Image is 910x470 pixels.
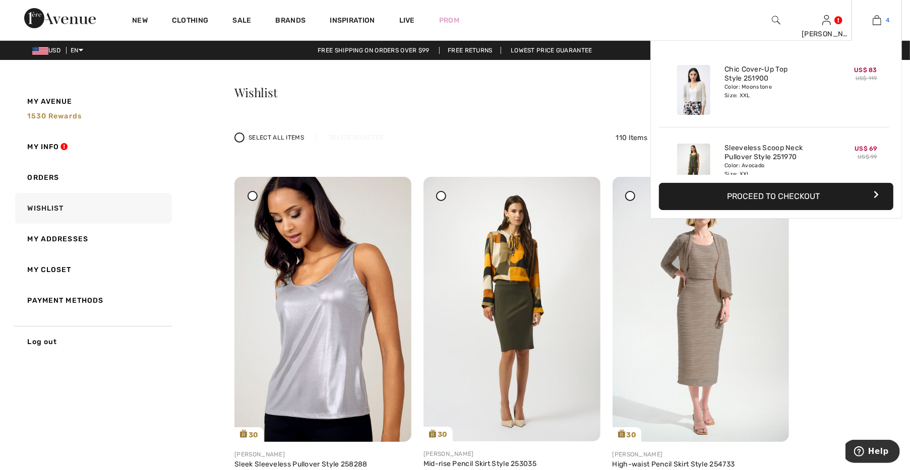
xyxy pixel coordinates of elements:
[854,66,877,74] span: US$ 83
[423,177,600,441] a: 30
[852,14,901,26] a: 4
[677,65,710,115] img: Chic Cover-Up Top Style 251900
[423,459,536,468] a: Mid-rise Pencil Skirt Style 253035
[822,15,831,25] a: Sign In
[616,132,648,143] span: 110 Items
[234,177,411,442] a: 30
[855,145,877,152] span: US$ 69
[32,47,65,54] span: USD
[724,83,824,99] div: Color: Moonstone Size: XXL
[28,112,82,120] span: 1530 rewards
[659,183,893,210] button: Proceed to Checkout
[873,14,881,26] img: My Bag
[71,47,83,54] span: EN
[32,47,48,55] img: US Dollar
[330,16,375,27] span: Inspiration
[13,285,172,316] a: Payment Methods
[13,326,172,357] a: Log out
[316,133,396,142] div: Delete Selected
[399,15,415,26] a: Live
[822,14,831,26] img: My Info
[858,154,877,160] s: US$ 99
[886,16,890,25] span: 4
[13,162,172,193] a: Orders
[276,16,306,27] a: Brands
[724,65,824,83] a: Chic Cover-Up Top Style 251900
[772,14,780,26] img: search the website
[234,450,411,459] div: [PERSON_NAME]
[13,193,172,224] a: Wishlist
[613,177,790,442] img: joseph-ribkoff-skirts-sand_254733c_1_b895_search.jpg
[24,8,96,28] img: 1ère Avenue
[234,460,367,468] a: Sleek Sleeveless Pullover Style 258288
[439,15,459,26] a: Prom
[234,177,411,442] img: frank-lyman-tops-silver_258288_4_767b_search.jpg
[13,224,172,254] a: My Addresses
[439,47,501,54] a: Free Returns
[13,131,172,162] a: My Info
[724,144,824,162] a: Sleeveless Scoop Neck Pullover Style 251970
[845,440,900,465] iframe: Opens a widget where you can find more information
[28,96,73,107] span: My Avenue
[310,47,438,54] a: Free shipping on orders over $99
[132,16,148,27] a: New
[613,450,790,459] div: [PERSON_NAME]
[503,47,600,54] a: Lowest Price Guarantee
[234,86,789,98] h3: Wishlist
[856,75,877,82] s: US$ 119
[724,162,824,178] div: Color: Avocado Size: XXL
[13,254,172,285] a: My Closet
[249,133,304,142] span: Select All Items
[802,29,851,39] div: [PERSON_NAME]
[423,177,600,441] img: joseph-ribkoff-skirts-avocado_253035a_2_5bab_search.jpg
[423,449,600,458] div: [PERSON_NAME]
[232,16,251,27] a: Sale
[172,16,208,27] a: Clothing
[677,144,710,193] img: Sleeveless Scoop Neck Pullover Style 251970
[613,460,735,468] a: High-waist Pencil Skirt Style 254733
[613,177,790,442] a: 30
